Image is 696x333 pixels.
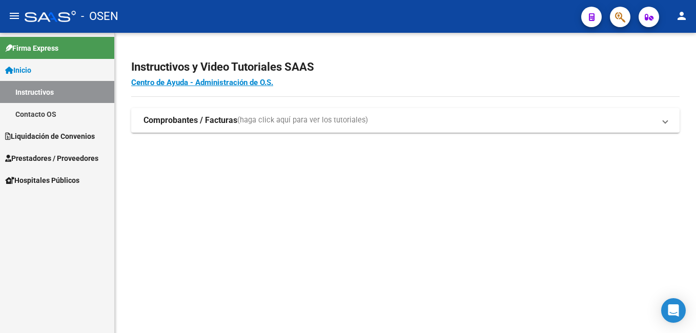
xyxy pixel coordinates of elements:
[144,115,237,126] strong: Comprobantes / Facturas
[5,153,98,164] span: Prestadores / Proveedores
[661,298,686,323] div: Open Intercom Messenger
[8,10,21,22] mat-icon: menu
[131,78,273,87] a: Centro de Ayuda - Administración de O.S.
[237,115,368,126] span: (haga click aquí para ver los tutoriales)
[81,5,118,28] span: - OSEN
[131,108,680,133] mat-expansion-panel-header: Comprobantes / Facturas(haga click aquí para ver los tutoriales)
[675,10,688,22] mat-icon: person
[5,175,79,186] span: Hospitales Públicos
[5,65,31,76] span: Inicio
[131,57,680,77] h2: Instructivos y Video Tutoriales SAAS
[5,131,95,142] span: Liquidación de Convenios
[5,43,58,54] span: Firma Express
